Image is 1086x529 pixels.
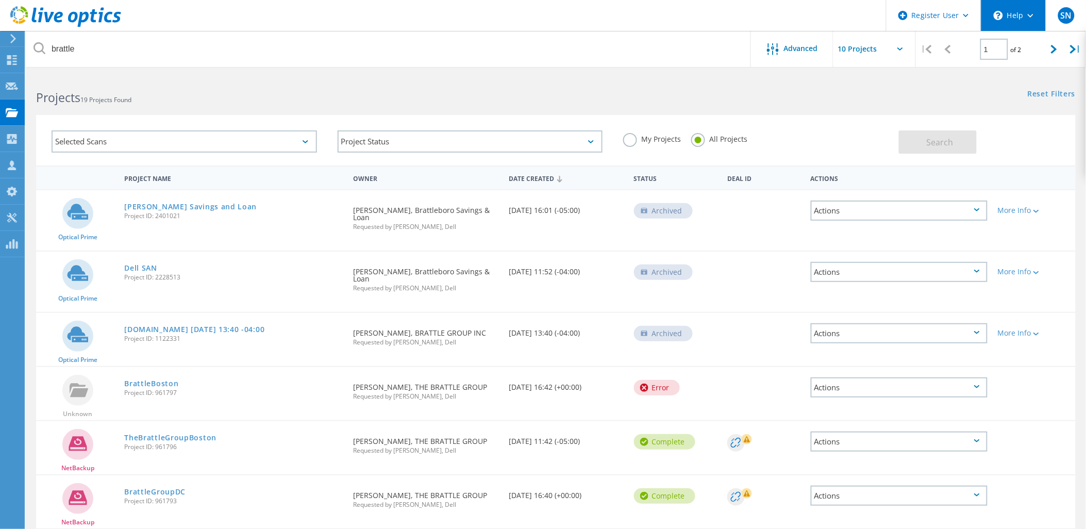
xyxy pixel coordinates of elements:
[1028,90,1076,99] a: Reset Filters
[348,168,504,187] div: Owner
[811,323,988,343] div: Actions
[348,475,504,518] div: [PERSON_NAME], THE BRATTLE GROUP
[52,130,317,153] div: Selected Scans
[348,367,504,410] div: [PERSON_NAME], THE BRATTLE GROUP
[899,130,977,154] button: Search
[504,367,629,401] div: [DATE] 16:42 (+00:00)
[353,224,499,230] span: Requested by [PERSON_NAME], Dell
[348,313,504,356] div: [PERSON_NAME], BRATTLE GROUP INC
[61,465,94,471] span: NetBackup
[348,421,504,464] div: [PERSON_NAME], THE BRATTLE GROUP
[623,133,681,143] label: My Projects
[348,190,504,240] div: [PERSON_NAME], Brattleboro Savings & Loan
[124,274,343,280] span: Project ID: 2228513
[811,201,988,221] div: Actions
[124,498,343,504] span: Project ID: 961793
[124,488,186,495] a: BrattleGroupDC
[811,262,988,282] div: Actions
[353,393,499,400] span: Requested by [PERSON_NAME], Dell
[80,95,131,104] span: 19 Projects Found
[124,390,343,396] span: Project ID: 961797
[124,434,216,441] a: TheBrattleGroupBoston
[998,207,1071,214] div: More Info
[691,133,747,143] label: All Projects
[58,357,97,363] span: Optical Prime
[119,168,348,187] div: Project Name
[634,434,695,450] div: Complete
[722,168,805,187] div: Deal Id
[634,264,693,280] div: Archived
[634,488,695,504] div: Complete
[504,190,629,224] div: [DATE] 16:01 (-05:00)
[504,252,629,286] div: [DATE] 11:52 (-04:00)
[338,130,603,153] div: Project Status
[124,336,343,342] span: Project ID: 1122331
[1065,31,1086,68] div: |
[994,11,1003,20] svg: \n
[504,475,629,509] div: [DATE] 16:40 (+00:00)
[811,432,988,452] div: Actions
[927,137,954,148] span: Search
[124,203,257,210] a: [PERSON_NAME] Savings and Loan
[634,203,693,219] div: Archived
[634,380,680,395] div: Error
[1011,45,1022,54] span: of 2
[504,168,629,188] div: Date Created
[26,31,751,67] input: Search projects by name, owner, ID, company, etc
[806,168,993,187] div: Actions
[63,411,92,417] span: Unknown
[504,421,629,455] div: [DATE] 11:42 (-05:00)
[811,486,988,506] div: Actions
[58,295,97,302] span: Optical Prime
[61,519,94,525] span: NetBackup
[998,329,1071,337] div: More Info
[348,252,504,302] div: [PERSON_NAME], Brattleboro Savings & Loan
[811,377,988,398] div: Actions
[58,234,97,240] span: Optical Prime
[629,168,723,187] div: Status
[36,89,80,106] b: Projects
[634,326,693,341] div: Archived
[353,339,499,345] span: Requested by [PERSON_NAME], Dell
[124,264,157,272] a: Dell SAN
[124,326,264,333] a: [DOMAIN_NAME] [DATE] 13:40 -04:00
[784,45,818,52] span: Advanced
[916,31,937,68] div: |
[124,213,343,219] span: Project ID: 2401021
[1060,11,1072,20] span: SN
[353,448,499,454] span: Requested by [PERSON_NAME], Dell
[353,502,499,508] span: Requested by [PERSON_NAME], Dell
[504,313,629,347] div: [DATE] 13:40 (-04:00)
[10,22,121,29] a: Live Optics Dashboard
[124,444,343,450] span: Project ID: 961796
[998,268,1071,275] div: More Info
[353,285,499,291] span: Requested by [PERSON_NAME], Dell
[124,380,178,387] a: BrattleBoston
